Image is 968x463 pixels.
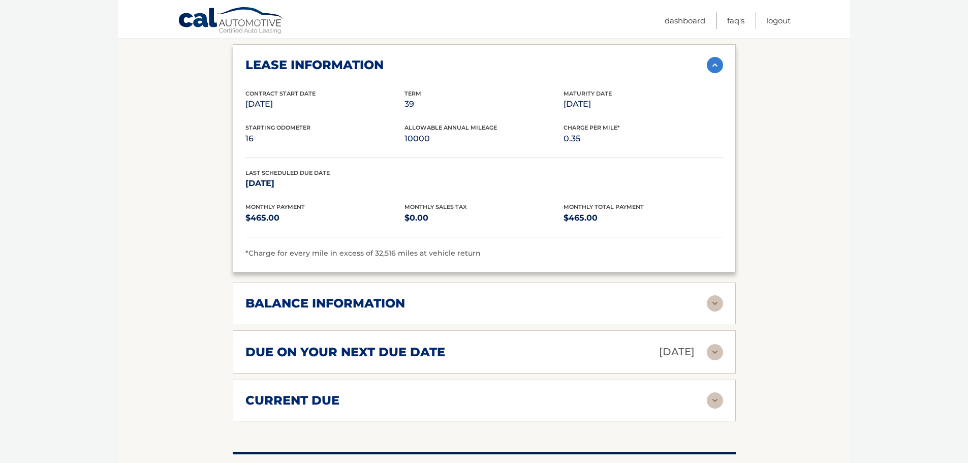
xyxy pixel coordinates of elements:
h2: due on your next due date [245,345,445,360]
p: 0.35 [564,132,723,146]
p: 16 [245,132,404,146]
img: accordion-rest.svg [707,295,723,312]
p: $0.00 [404,211,564,225]
a: Logout [766,12,791,29]
h2: current due [245,393,339,408]
span: Last Scheduled Due Date [245,169,330,176]
p: 39 [404,97,564,111]
span: Allowable Annual Mileage [404,124,497,131]
h2: balance information [245,296,405,311]
p: [DATE] [659,343,695,361]
p: [DATE] [564,97,723,111]
p: $465.00 [245,211,404,225]
span: Starting Odometer [245,124,310,131]
p: 10000 [404,132,564,146]
a: FAQ's [727,12,744,29]
span: Monthly Payment [245,203,305,210]
span: Charge Per Mile* [564,124,620,131]
p: [DATE] [245,97,404,111]
span: Monthly Total Payment [564,203,644,210]
p: [DATE] [245,176,404,191]
h2: lease information [245,57,384,73]
p: $465.00 [564,211,723,225]
span: Term [404,90,421,97]
img: accordion-rest.svg [707,392,723,409]
span: Monthly Sales Tax [404,203,467,210]
a: Dashboard [665,12,705,29]
img: accordion-active.svg [707,57,723,73]
span: Contract Start Date [245,90,316,97]
img: accordion-rest.svg [707,344,723,360]
span: Maturity Date [564,90,612,97]
span: *Charge for every mile in excess of 32,516 miles at vehicle return [245,249,481,258]
a: Cal Automotive [178,7,285,36]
